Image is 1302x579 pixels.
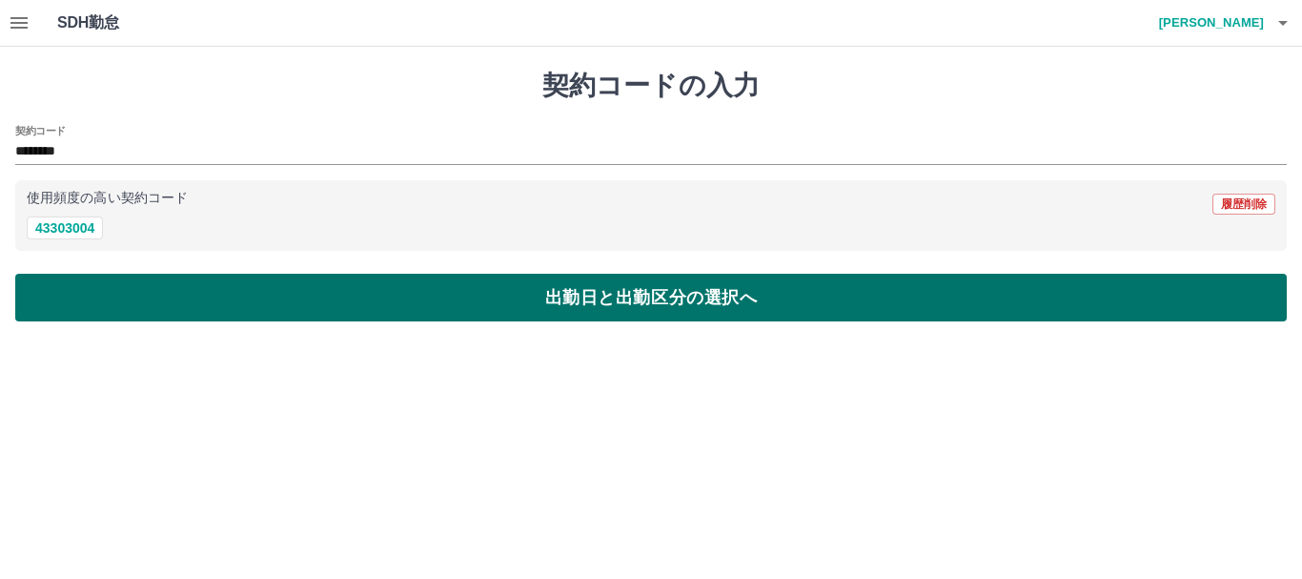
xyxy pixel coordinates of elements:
p: 使用頻度の高い契約コード [27,192,188,205]
h2: 契約コード [15,123,66,138]
button: 履歴削除 [1212,194,1275,215]
button: 出勤日と出勤区分の選択へ [15,274,1287,321]
h1: 契約コードの入力 [15,70,1287,102]
button: 43303004 [27,217,103,239]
